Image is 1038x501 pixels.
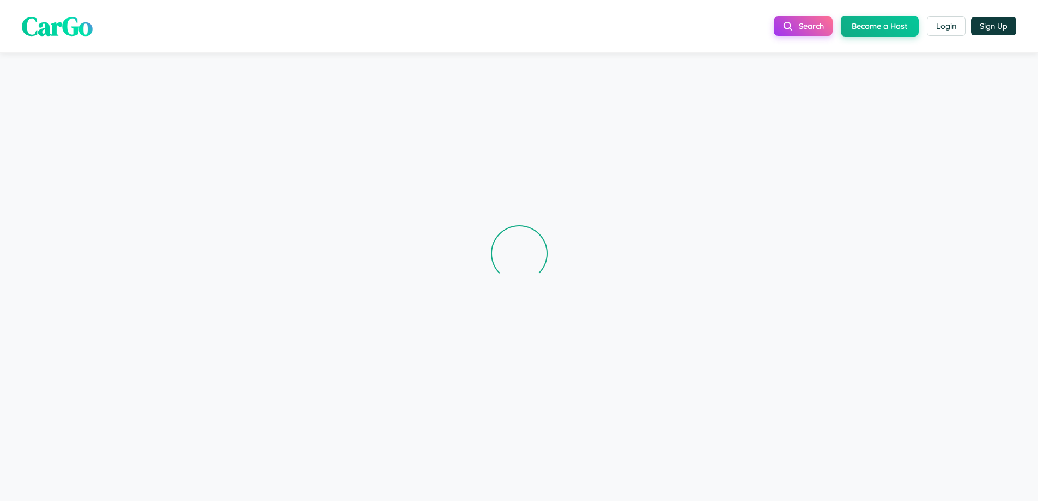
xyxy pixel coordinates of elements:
[971,17,1016,35] button: Sign Up
[927,16,966,36] button: Login
[774,16,833,36] button: Search
[799,21,824,31] span: Search
[841,16,919,37] button: Become a Host
[22,8,93,44] span: CarGo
